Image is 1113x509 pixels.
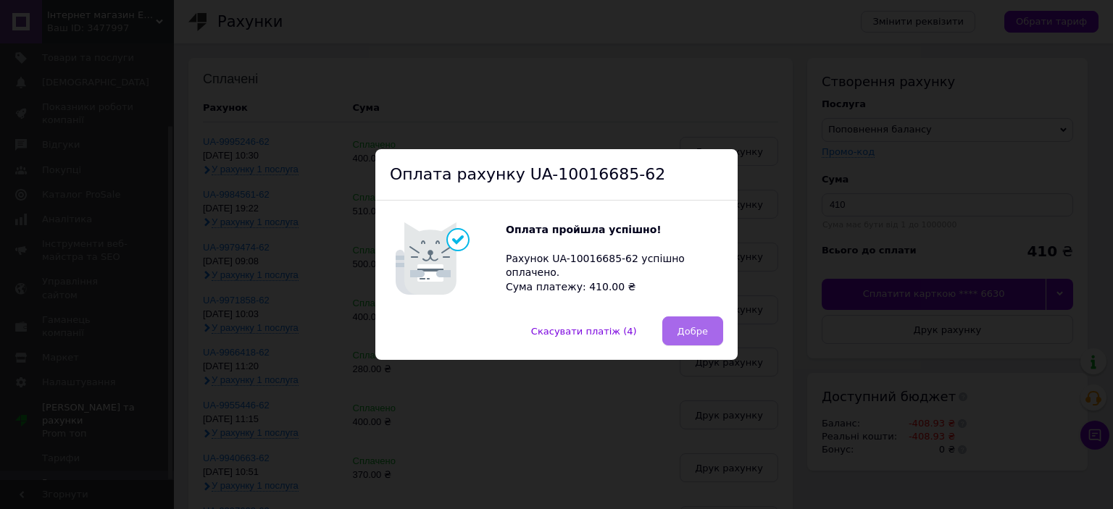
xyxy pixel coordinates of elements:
span: Добре [678,326,708,337]
button: Скасувати платіж (4) [516,316,652,345]
b: Оплата пройшла успішно! [506,224,662,235]
img: Котик говорить Оплата пройшла успішно! [390,215,506,302]
button: Добре [662,316,723,345]
div: Рахунок UA-10016685-62 успішно оплачено. Сума платежу: 410.00 ₴ [506,223,723,294]
div: Оплата рахунку UA-10016685-62 [375,149,738,201]
span: Скасувати платіж (4) [531,326,637,337]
